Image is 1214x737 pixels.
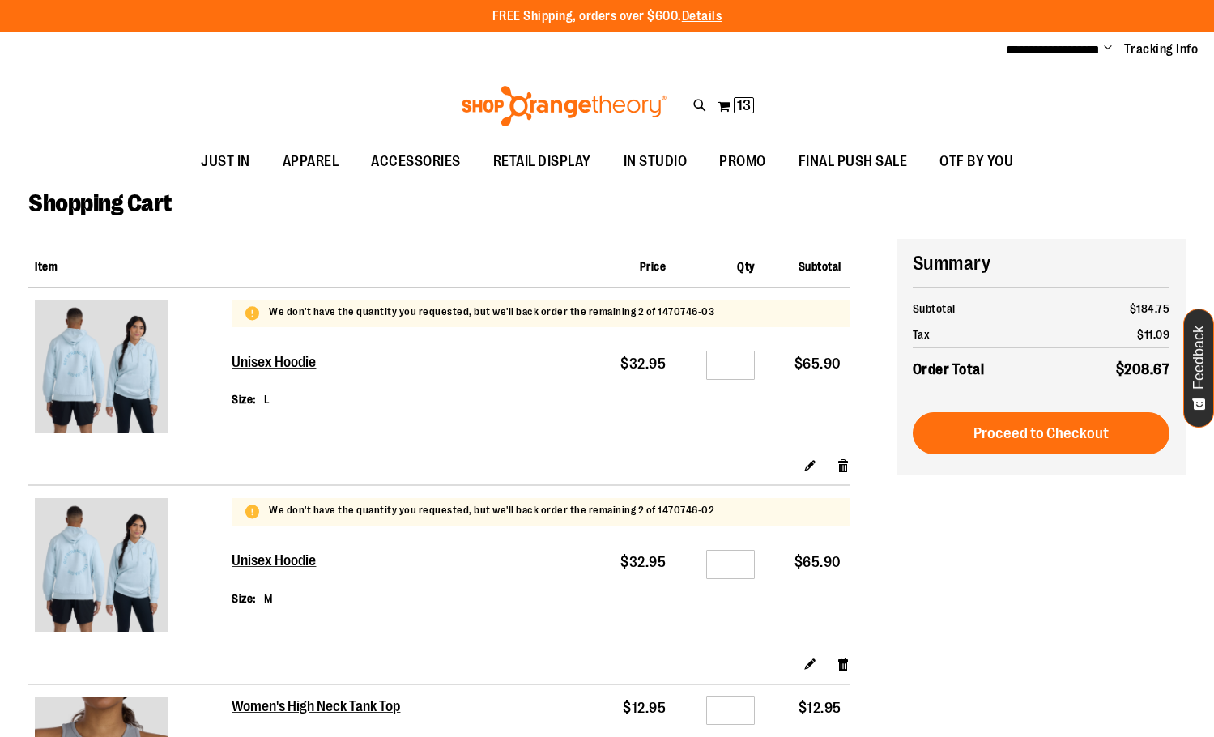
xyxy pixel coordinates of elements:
[623,700,666,716] span: $12.95
[35,260,58,273] span: Item
[913,412,1169,454] button: Proceed to Checkout
[266,143,356,181] a: APPAREL
[640,260,667,273] span: Price
[737,260,755,273] span: Qty
[799,143,908,180] span: FINAL PUSH SALE
[264,391,270,407] dd: L
[799,260,841,273] span: Subtotal
[794,356,841,372] span: $65.90
[35,498,225,636] a: Unisex Hoodie
[1137,328,1169,341] span: $11.09
[1104,41,1112,58] button: Account menu
[269,305,714,320] p: We don't have the quantity you requested, but we'll back order the remaining 2 of 1470746-03
[1191,326,1207,390] span: Feedback
[201,143,250,180] span: JUST IN
[232,590,256,607] dt: Size
[264,590,273,607] dd: M
[703,143,782,181] a: PROMO
[620,356,666,372] span: $32.95
[232,354,317,372] a: Unisex Hoodie
[913,249,1169,277] h2: Summary
[913,296,1066,322] th: Subtotal
[283,143,339,180] span: APPAREL
[1116,361,1170,377] span: $208.67
[682,9,722,23] a: Details
[1130,302,1170,315] span: $184.75
[837,456,850,473] a: Remove item
[371,143,461,180] span: ACCESSORIES
[620,554,666,570] span: $32.95
[719,143,766,180] span: PROMO
[477,143,607,181] a: RETAIL DISPLAY
[459,86,669,126] img: Shop Orangetheory
[923,143,1029,181] a: OTF BY YOU
[28,190,172,217] span: Shopping Cart
[35,498,168,632] img: Unisex Hoodie
[492,7,722,26] p: FREE Shipping, orders over $600.
[35,300,168,433] img: Unisex Hoodie
[269,503,714,518] p: We don't have the quantity you requested, but we'll back order the remaining 2 of 1470746-02
[913,357,985,381] strong: Order Total
[232,552,317,570] a: Unisex Hoodie
[185,143,266,181] a: JUST IN
[232,698,402,716] a: Women's High Neck Tank Top
[1183,309,1214,428] button: Feedback - Show survey
[837,655,850,672] a: Remove item
[232,391,256,407] dt: Size
[493,143,591,180] span: RETAIL DISPLAY
[737,97,751,113] span: 13
[973,424,1109,442] span: Proceed to Checkout
[624,143,688,180] span: IN STUDIO
[799,700,841,716] span: $12.95
[939,143,1013,180] span: OTF BY YOU
[1124,40,1199,58] a: Tracking Info
[913,322,1066,348] th: Tax
[782,143,924,181] a: FINAL PUSH SALE
[355,143,477,181] a: ACCESSORIES
[35,300,225,437] a: Unisex Hoodie
[794,554,841,570] span: $65.90
[607,143,704,181] a: IN STUDIO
